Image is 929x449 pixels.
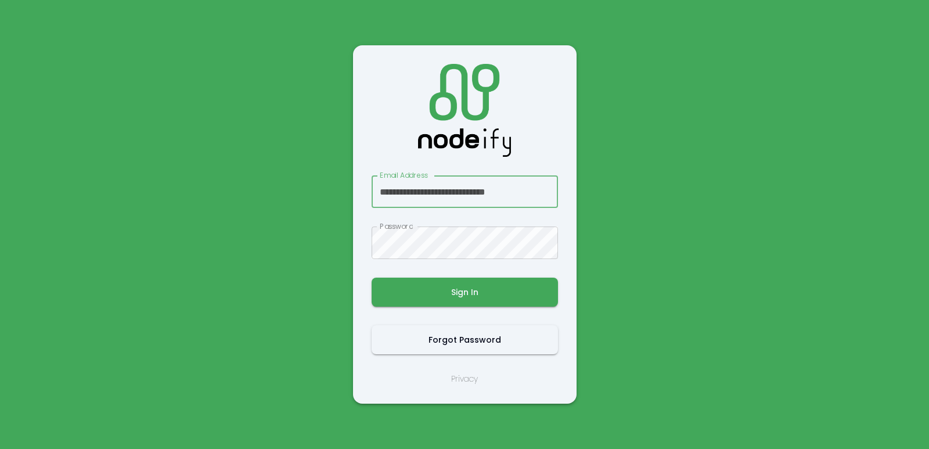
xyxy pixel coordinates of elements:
[372,278,558,307] button: Sign In
[451,373,478,385] a: Privacy
[418,64,511,157] img: Logo
[380,221,413,231] label: Password
[380,170,428,180] label: Email Address
[372,325,558,354] button: Forgot Password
